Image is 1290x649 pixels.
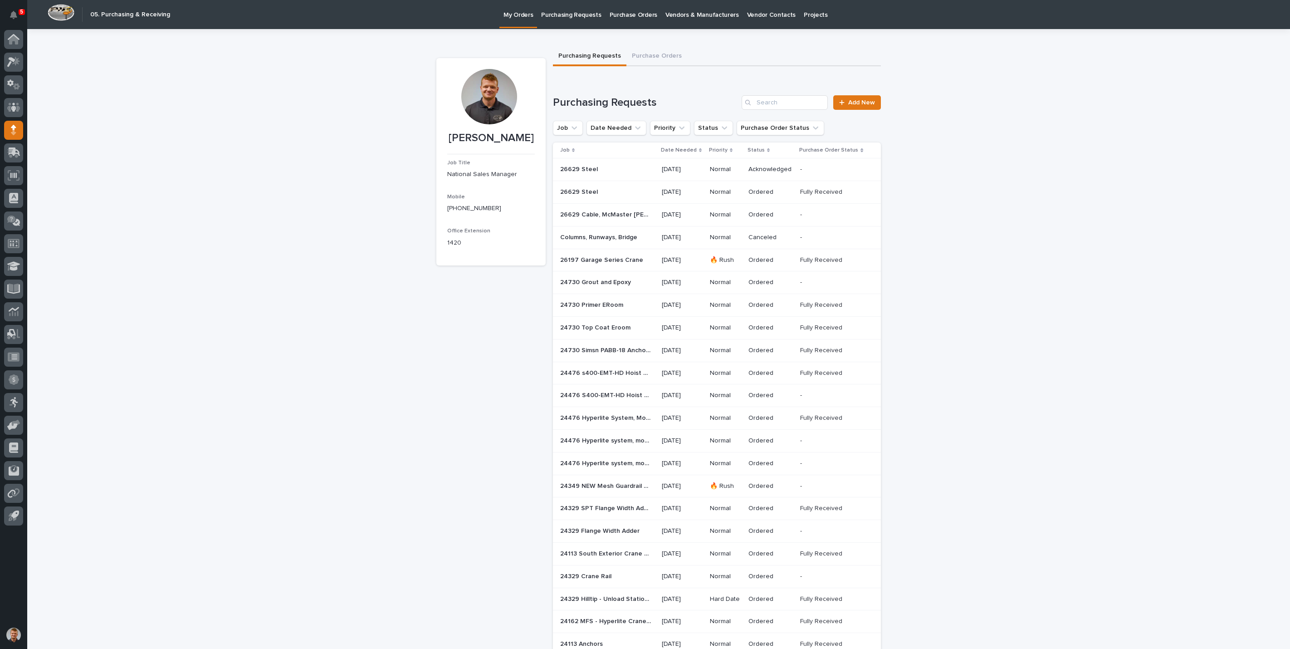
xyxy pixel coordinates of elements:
p: [DATE] [662,505,703,512]
tr: 24113 South Exterior Crane Roof24113 South Exterior Crane Roof [DATE]NormalOrderedFully ReceivedF... [553,542,881,565]
p: 24349 NEW Mesh Guardrail Section to be galvanized [560,481,653,490]
p: Ordered [748,188,793,196]
p: Job [560,145,570,155]
span: Add New [848,99,875,106]
p: Ordered [748,324,793,332]
button: Priority [650,121,690,135]
p: Normal [710,640,741,648]
button: Purchasing Requests [553,47,626,66]
p: Fully Received [800,616,844,625]
p: - [800,232,804,241]
p: Ordered [748,640,793,648]
p: Normal [710,234,741,241]
p: [DATE] [662,166,703,173]
tr: 24329 Crane Rail24329 Crane Rail [DATE]NormalOrdered-- [553,565,881,588]
p: Ordered [748,279,793,286]
p: - [800,209,804,219]
p: Normal [710,527,741,535]
p: [DATE] [662,573,703,580]
p: [DATE] [662,482,703,490]
p: Fully Received [800,300,844,309]
p: Ordered [748,505,793,512]
h2: 05. Purchasing & Receiving [90,11,170,19]
p: 24329 Hilltip - Unload Station FSTRGM5 and Body Building Station Monorail [560,594,653,603]
p: Fully Received [800,255,844,264]
tr: 24476 Hyperlite System, Monorails, enclosed track and structure24476 Hyperlite System, Monorails,... [553,407,881,430]
span: Mobile [447,194,465,200]
p: 26629 Cable, McMaster Carr, Curt, Hardware [560,209,653,219]
p: Ordered [748,437,793,445]
tr: 24476 s400-EMT-HD Hoist Trolley24476 s400-EMT-HD Hoist Trolley [DATE]NormalOrderedFully ReceivedF... [553,362,881,384]
p: Ordered [748,527,793,535]
p: 24476 Hyperlite system, monorails, enclosed track and structure [560,435,653,445]
tr: 26629 Cable, McMaster [PERSON_NAME], Hardware26629 Cable, McMaster [PERSON_NAME], Hardware [DATE]... [553,203,881,226]
p: Canceled [748,234,793,241]
a: Add New [833,95,881,110]
p: [DATE] [662,324,703,332]
p: Ordered [748,211,793,219]
p: [DATE] [662,188,703,196]
p: [DATE] [662,347,703,354]
p: [DATE] [662,414,703,422]
p: Ordered [748,392,793,399]
tr: 26629 Steel26629 Steel [DATE]NormalOrderedFully ReceivedFully Received [553,181,881,204]
p: - [800,458,804,467]
p: Normal [710,460,741,467]
p: Normal [710,618,741,625]
p: Normal [710,505,741,512]
tr: 26197 Garage Series Crane26197 Garage Series Crane [DATE]🔥 RushOrderedFully ReceivedFully Received [553,249,881,271]
input: Search [742,95,828,110]
p: Normal [710,301,741,309]
p: Columns, Runways, Bridge [560,232,639,241]
p: 24730 Top Coat Eroom [560,322,632,332]
p: Normal [710,347,741,354]
p: - [800,481,804,490]
p: 26629 Steel [560,187,600,196]
p: Fully Received [800,548,844,558]
p: [DATE] [662,211,703,219]
p: 24730 Simsn PABB-18 Anchor Bolts for Eroom and Top Coat [560,345,653,354]
tr: 24329 Flange Width Adder24329 Flange Width Adder [DATE]NormalOrdered-- [553,520,881,543]
p: [DATE] [662,256,703,264]
p: Ordered [748,256,793,264]
p: Hard Date [710,595,741,603]
p: Date Needed [661,145,697,155]
button: Purchase Order Status [737,121,824,135]
p: 24113 South Exterior Crane Roof [560,548,653,558]
p: Normal [710,437,741,445]
p: - [800,526,804,535]
p: Fully Received [800,322,844,332]
p: Fully Received [800,503,844,512]
p: Fully Received [800,345,844,354]
p: 24476 S400-EMT-HD Hoist Trolley [560,390,653,399]
p: Ordered [748,460,793,467]
p: Normal [710,573,741,580]
p: Ordered [748,369,793,377]
a: [PHONE_NUMBER] [447,205,501,211]
tr: 24476 Hyperlite system, monorails, enclosed track and structure24476 Hyperlite system, monorails,... [553,452,881,475]
p: - [800,571,804,580]
img: Workspace Logo [48,4,74,21]
p: 26197 Garage Series Crane [560,255,645,264]
p: 24113 Anchors [560,639,605,648]
p: - [800,164,804,173]
button: Date Needed [586,121,646,135]
p: Ordered [748,550,793,558]
p: [PERSON_NAME] [447,132,535,145]
tr: 24730 Grout and Epoxy24730 Grout and Epoxy [DATE]NormalOrdered-- [553,271,881,294]
p: [DATE] [662,234,703,241]
p: Status [748,145,765,155]
p: 26629 Steel [560,164,600,173]
p: [DATE] [662,640,703,648]
span: Office Extension [447,228,490,234]
p: 24162 MFS - Hyperlite Crane System and Monorails [560,616,653,625]
p: [DATE] [662,460,703,467]
tr: 24476 Hyperlite system, monorails, enclosed track and structure24476 Hyperlite system, monorails,... [553,429,881,452]
p: Ordered [748,595,793,603]
p: Ordered [748,414,793,422]
p: [DATE] [662,618,703,625]
p: Normal [710,279,741,286]
p: Ordered [748,618,793,625]
tr: 24329 SPT Flange Width Adder24329 SPT Flange Width Adder [DATE]NormalOrderedFully ReceivedFully R... [553,497,881,520]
